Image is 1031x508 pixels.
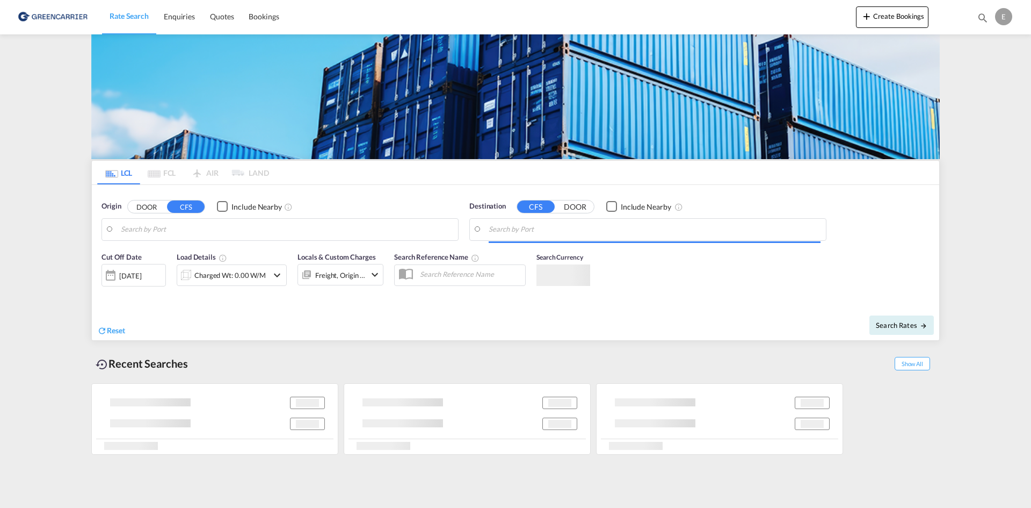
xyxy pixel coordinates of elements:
[297,253,376,261] span: Locals & Custom Charges
[606,201,671,212] md-checkbox: Checkbox No Ink
[920,322,927,330] md-icon: icon-arrow-right
[271,269,284,282] md-icon: icon-chevron-down
[92,185,939,340] div: Origin DOOR CFS Checkbox No InkUnchecked: Ignores neighbouring ports when fetching rates.Checked ...
[517,201,555,213] button: CFS
[869,316,934,335] button: Search Ratesicon-arrow-right
[977,12,989,28] div: icon-magnify
[96,358,108,371] md-icon: icon-backup-restore
[119,271,141,281] div: [DATE]
[101,285,110,300] md-datepicker: Select
[394,253,480,261] span: Search Reference Name
[860,10,873,23] md-icon: icon-plus 400-fg
[128,201,165,213] button: DOOR
[284,203,293,211] md-icon: Unchecked: Ignores neighbouring ports when fetching rates.Checked : Includes neighbouring ports w...
[415,266,525,282] input: Search Reference Name
[177,253,227,261] span: Load Details
[556,201,594,213] button: DOOR
[107,326,125,335] span: Reset
[489,221,821,238] input: Search by Port
[110,11,149,20] span: Rate Search
[97,325,125,337] div: icon-refreshReset
[856,6,928,28] button: icon-plus 400-fgCreate Bookings
[895,357,930,370] span: Show All
[536,253,583,261] span: Search Currency
[97,161,269,184] md-pagination-wrapper: Use the left and right arrow keys to navigate between tabs
[621,202,671,212] div: Include Nearby
[995,8,1012,25] div: E
[177,264,287,286] div: Charged Wt: 0.00 W/Micon-chevron-down
[16,5,89,29] img: b0b18ec08afe11efb1d4932555f5f09d.png
[97,161,140,184] md-tab-item: LCL
[249,12,279,21] span: Bookings
[91,352,192,376] div: Recent Searches
[315,268,366,283] div: Freight Origin Destination
[368,268,381,281] md-icon: icon-chevron-down
[194,268,266,283] div: Charged Wt: 0.00 W/M
[977,12,989,24] md-icon: icon-magnify
[91,34,940,159] img: GreenCarrierFCL_LCL.png
[101,253,142,261] span: Cut Off Date
[164,12,195,21] span: Enquiries
[217,201,282,212] md-checkbox: Checkbox No Ink
[674,203,683,211] md-icon: Unchecked: Ignores neighbouring ports when fetching rates.Checked : Includes neighbouring ports w...
[101,201,121,212] span: Origin
[471,254,480,262] md-icon: Your search will be saved by the below given name
[167,201,205,213] button: CFS
[219,254,227,262] md-icon: Chargeable Weight
[297,264,383,285] div: Freight Origin Destinationicon-chevron-down
[121,221,453,238] input: Search by Port
[469,201,506,212] span: Destination
[210,12,234,21] span: Quotes
[97,326,107,335] md-icon: icon-refresh
[876,321,927,330] span: Search Rates
[101,264,166,287] div: [DATE]
[231,202,282,212] div: Include Nearby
